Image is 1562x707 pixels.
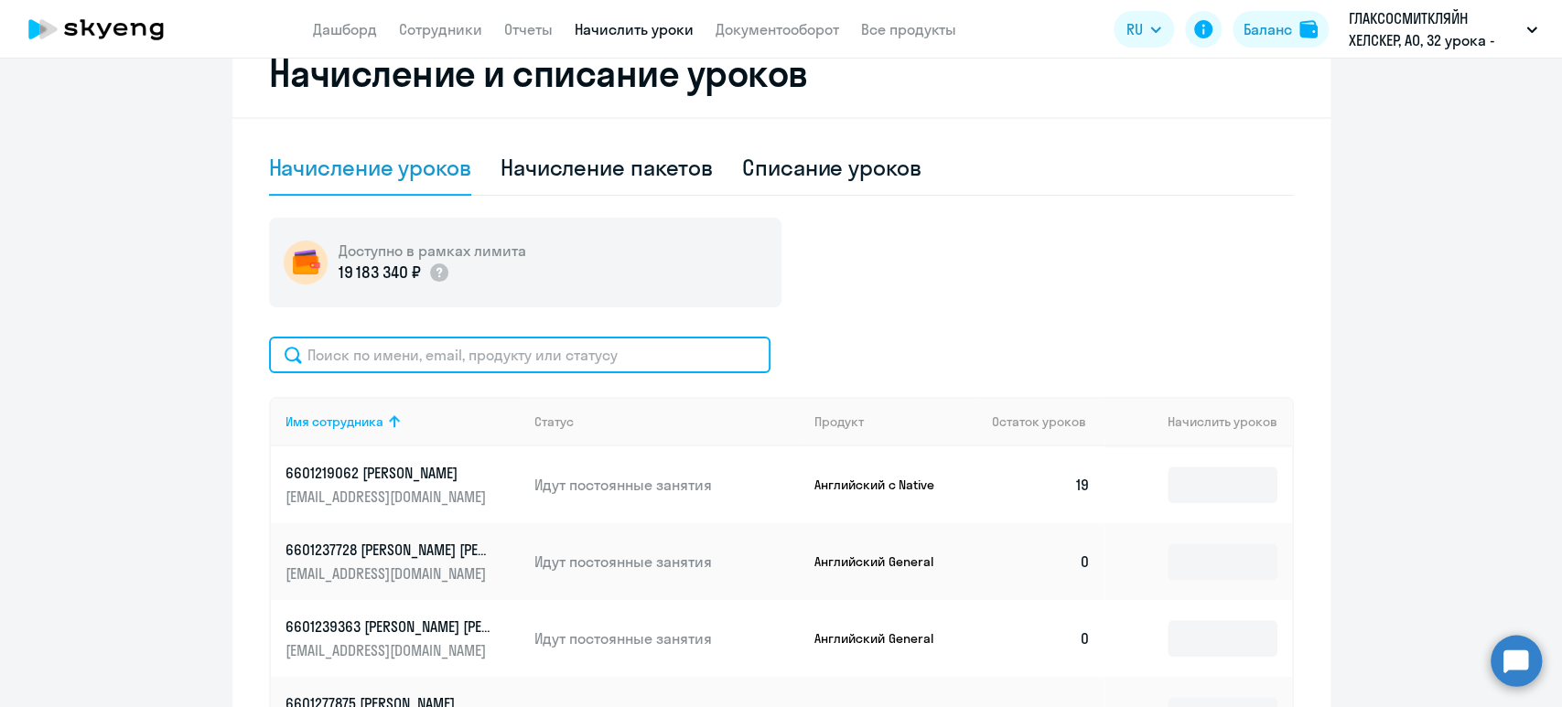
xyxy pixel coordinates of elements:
h2: Начисление и списание уроков [269,51,1294,95]
a: 6601237728 [PERSON_NAME] [PERSON_NAME][EMAIL_ADDRESS][DOMAIN_NAME] [285,540,521,584]
p: Идут постоянные занятия [534,552,800,572]
p: 19 183 340 ₽ [339,261,421,284]
div: Продукт [814,413,864,430]
div: Статус [534,413,800,430]
th: Начислить уроков [1104,397,1291,446]
button: ГЛАКСОСМИТКЛЯЙН ХЕЛСКЕР, АО, 32 урока - GSK Хэлскер [1340,7,1546,51]
div: Баланс [1244,18,1292,40]
a: 6601219062 [PERSON_NAME][EMAIL_ADDRESS][DOMAIN_NAME] [285,463,521,507]
a: Документооборот [716,20,839,38]
span: RU [1126,18,1143,40]
div: Начисление уроков [269,153,471,182]
a: Все продукты [861,20,956,38]
p: Английский General [814,630,952,647]
div: Начисление пакетов [501,153,713,182]
div: Продукт [814,413,977,430]
p: [EMAIL_ADDRESS][DOMAIN_NAME] [285,563,490,584]
p: Идут постоянные занятия [534,475,800,495]
p: Английский с Native [814,477,952,493]
div: Имя сотрудника [285,413,383,430]
button: RU [1114,11,1174,48]
td: 0 [977,523,1105,600]
p: 6601239363 [PERSON_NAME] [PERSON_NAME] [285,616,490,637]
a: Дашборд [313,20,377,38]
img: balance [1299,20,1318,38]
p: Английский General [814,553,952,570]
div: Имя сотрудника [285,413,521,430]
td: 19 [977,446,1105,523]
button: Балансbalance [1233,11,1329,48]
div: Остаток уроков [992,413,1105,430]
span: Остаток уроков [992,413,1086,430]
input: Поиск по имени, email, продукту или статусу [269,337,770,373]
a: Отчеты [504,20,553,38]
div: Списание уроков [742,153,921,182]
div: Статус [534,413,574,430]
p: ГЛАКСОСМИТКЛЯЙН ХЕЛСКЕР, АО, 32 урока - GSK Хэлскер [1349,7,1519,51]
p: 6601219062 [PERSON_NAME] [285,463,490,483]
a: Начислить уроки [575,20,694,38]
p: 6601237728 [PERSON_NAME] [PERSON_NAME] [285,540,490,560]
p: Идут постоянные занятия [534,628,800,648]
td: 0 [977,600,1105,677]
a: 6601239363 [PERSON_NAME] [PERSON_NAME][EMAIL_ADDRESS][DOMAIN_NAME] [285,616,521,660]
h5: Доступно в рамках лимита [339,241,526,261]
p: [EMAIL_ADDRESS][DOMAIN_NAME] [285,487,490,507]
img: wallet-circle.png [284,241,328,284]
p: [EMAIL_ADDRESS][DOMAIN_NAME] [285,640,490,660]
a: Сотрудники [399,20,482,38]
